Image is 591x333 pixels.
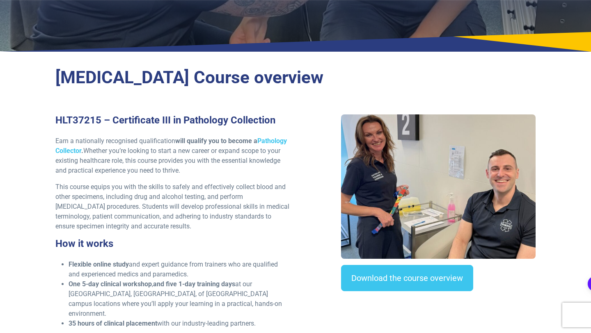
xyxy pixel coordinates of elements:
li: with our industry-leading partners. [69,319,291,328]
strong: will qualify you to become a . [55,137,287,155]
p: Earn a nationally recognised qualification Whether you’re looking to start a new career or expand... [55,136,291,176]
h3: How it works [55,238,291,250]
li: and expert guidance from trainers who are qualified and experienced medics and paramedics. [69,260,291,279]
a: Pathology Collector [55,137,287,155]
li: , at our [GEOGRAPHIC_DATA], [GEOGRAPHIC_DATA], of [GEOGRAPHIC_DATA] campus locations where you’ll... [69,279,291,319]
strong: and five 1-day training days [153,280,235,288]
h3: HLT37215 – Certificate III in Pathology Collection [55,114,291,126]
strong: Flexible online study [69,260,129,268]
a: Download the course overview [341,265,473,291]
p: This course equips you with the skills to safely and effectively collect blood and other specimen... [55,182,291,231]
h2: [MEDICAL_DATA] Course overview [55,67,536,88]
